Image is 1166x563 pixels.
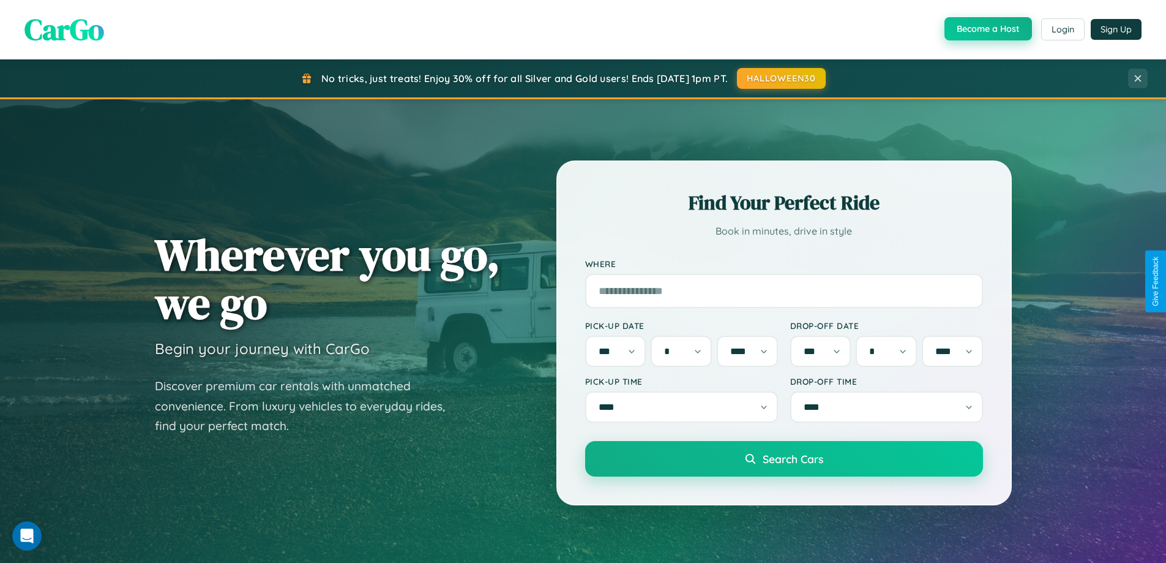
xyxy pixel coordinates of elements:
h3: Begin your journey with CarGo [155,339,370,358]
span: No tricks, just treats! Enjoy 30% off for all Silver and Gold users! Ends [DATE] 1pm PT. [321,72,728,85]
span: Search Cars [763,452,823,466]
button: Become a Host [944,17,1032,40]
button: Sign Up [1091,19,1142,40]
button: Login [1041,18,1085,40]
h1: Wherever you go, we go [155,230,500,327]
label: Where [585,259,983,269]
button: HALLOWEEN30 [737,68,826,89]
iframe: Intercom live chat [12,521,42,551]
label: Pick-up Date [585,320,778,331]
h2: Find Your Perfect Ride [585,189,983,216]
label: Drop-off Date [790,320,983,331]
div: Give Feedback [1151,257,1160,306]
p: Book in minutes, drive in style [585,222,983,240]
label: Pick-up Time [585,376,778,387]
label: Drop-off Time [790,376,983,387]
span: CarGo [24,9,104,50]
button: Search Cars [585,441,983,477]
p: Discover premium car rentals with unmatched convenience. From luxury vehicles to everyday rides, ... [155,376,461,436]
